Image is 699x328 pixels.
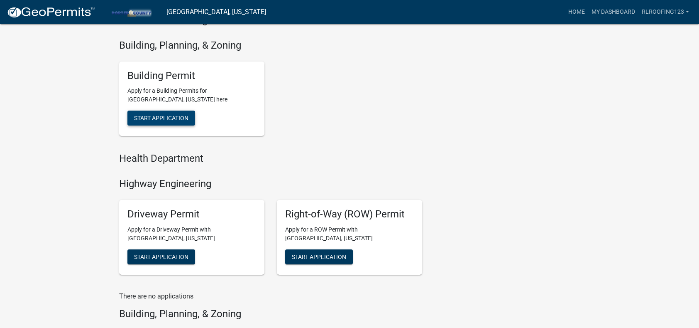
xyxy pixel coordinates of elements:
[134,115,188,121] span: Start Application
[285,249,353,264] button: Start Application
[119,39,422,52] h4: Building, Planning, & Zoning
[127,111,195,126] button: Start Application
[285,225,414,243] p: Apply for a ROW Permit with [GEOGRAPHIC_DATA], [US_STATE]
[166,5,266,19] a: [GEOGRAPHIC_DATA], [US_STATE]
[127,86,256,104] p: Apply for a Building Permits for [GEOGRAPHIC_DATA], [US_STATE] here
[638,4,692,20] a: rlroofing123
[285,208,414,220] h5: Right-of-Way (ROW) Permit
[119,291,422,301] p: There are no applications
[119,178,422,190] h4: Highway Engineering
[102,6,160,17] img: Porter County, Indiana
[127,208,256,220] h5: Driveway Permit
[292,253,346,260] span: Start Application
[565,4,588,20] a: Home
[127,249,195,264] button: Start Application
[119,153,422,165] h4: Health Department
[134,253,188,260] span: Start Application
[588,4,638,20] a: My Dashboard
[127,225,256,243] p: Apply for a Driveway Permit with [GEOGRAPHIC_DATA], [US_STATE]
[119,308,422,320] h4: Building, Planning, & Zoning
[127,70,256,82] h5: Building Permit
